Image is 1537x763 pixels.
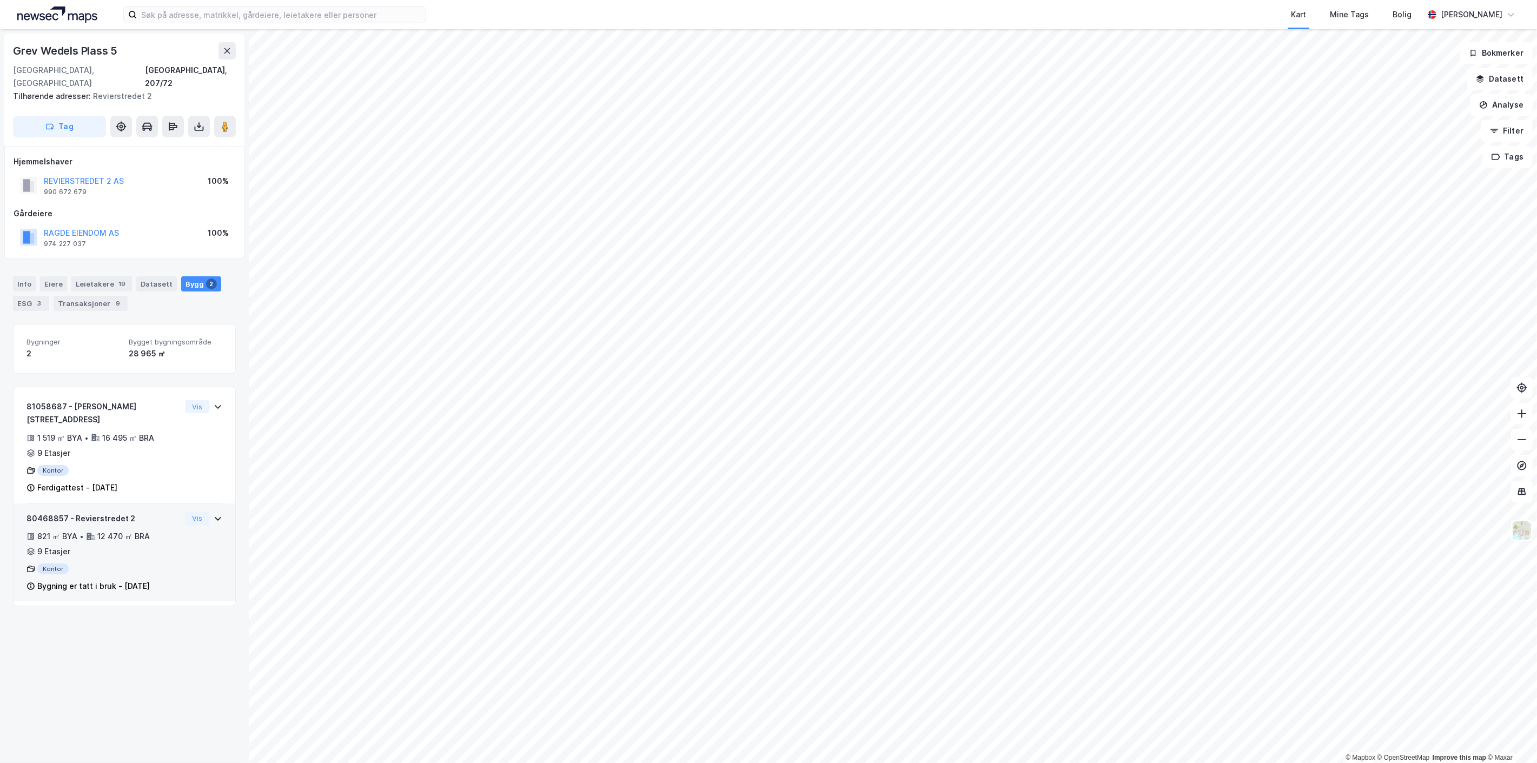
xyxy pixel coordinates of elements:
[1512,520,1532,541] img: Z
[37,580,150,593] div: Bygning er tatt i bruk - [DATE]
[1291,8,1306,21] div: Kart
[71,276,132,291] div: Leietakere
[145,64,236,90] div: [GEOGRAPHIC_DATA], 207/72
[37,447,70,460] div: 9 Etasjer
[1393,8,1412,21] div: Bolig
[54,296,128,311] div: Transaksjoner
[1433,754,1486,761] a: Improve this map
[13,90,227,103] div: Revierstredet 2
[27,400,181,426] div: 81058687 - [PERSON_NAME][STREET_ADDRESS]
[27,512,181,525] div: 80468857 - Revierstredet 2
[13,296,49,311] div: ESG
[79,532,84,541] div: •
[102,432,154,444] div: 16 495 ㎡ BRA
[129,347,222,360] div: 28 965 ㎡
[27,337,120,347] span: Bygninger
[208,227,229,240] div: 100%
[84,434,89,442] div: •
[185,512,209,525] button: Vis
[136,276,177,291] div: Datasett
[1467,68,1533,90] button: Datasett
[1377,754,1430,761] a: OpenStreetMap
[181,276,221,291] div: Bygg
[185,400,209,413] button: Vis
[1346,754,1375,761] a: Mapbox
[129,337,222,347] span: Bygget bygningsområde
[27,347,120,360] div: 2
[116,278,128,289] div: 19
[37,481,117,494] div: Ferdigattest - [DATE]
[112,298,123,309] div: 9
[37,545,70,558] div: 9 Etasjer
[44,240,86,248] div: 974 227 037
[13,42,120,59] div: Grev Wedels Plass 5
[40,276,67,291] div: Eiere
[17,6,97,23] img: logo.a4113a55bc3d86da70a041830d287a7e.svg
[208,175,229,188] div: 100%
[1460,42,1533,64] button: Bokmerker
[206,278,217,289] div: 2
[44,188,87,196] div: 990 672 679
[137,6,426,23] input: Søk på adresse, matrikkel, gårdeiere, leietakere eller personer
[97,530,150,543] div: 12 470 ㎡ BRA
[13,276,36,291] div: Info
[1482,146,1533,168] button: Tags
[13,64,145,90] div: [GEOGRAPHIC_DATA], [GEOGRAPHIC_DATA]
[1330,8,1369,21] div: Mine Tags
[14,155,235,168] div: Hjemmelshaver
[37,432,82,444] div: 1 519 ㎡ BYA
[14,207,235,220] div: Gårdeiere
[1441,8,1502,21] div: [PERSON_NAME]
[1481,120,1533,142] button: Filter
[13,116,106,137] button: Tag
[1483,711,1537,763] iframe: Chat Widget
[34,298,45,309] div: 3
[37,530,77,543] div: 821 ㎡ BYA
[1470,94,1533,116] button: Analyse
[13,91,93,101] span: Tilhørende adresser:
